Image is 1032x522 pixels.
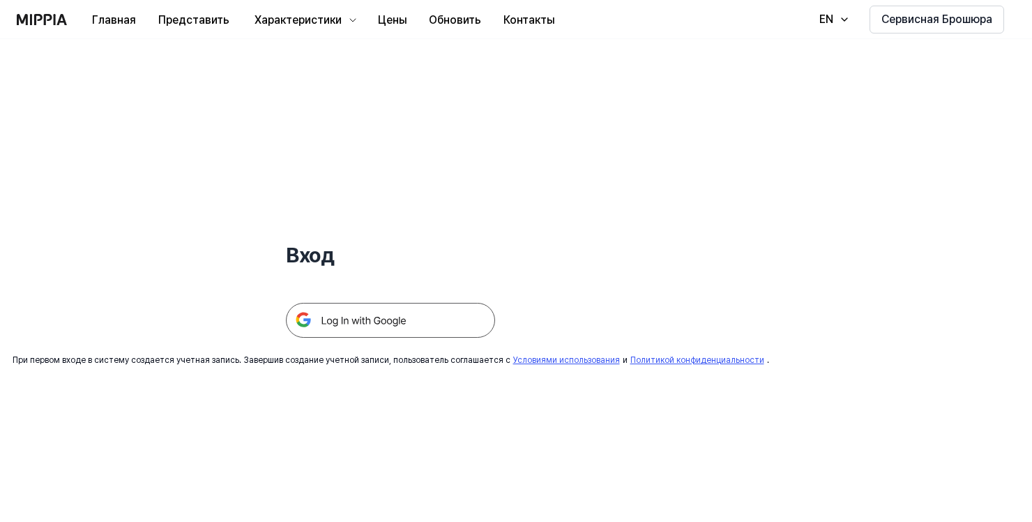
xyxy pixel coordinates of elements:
[870,6,1004,33] button: Сервисная Брошюра
[429,12,481,29] ya-tr-span: Обновить
[286,242,334,267] ya-tr-span: Вход
[492,6,566,34] button: Контакты
[503,12,554,29] ya-tr-span: Контакты
[418,1,492,39] a: Обновить
[367,6,418,34] button: Цены
[805,6,858,33] button: EN
[81,6,147,34] button: Главная
[158,12,229,29] ya-tr-span: Представить
[881,11,992,28] ya-tr-span: Сервисная Брошюра
[513,355,620,365] a: Условиями использования
[378,12,407,29] ya-tr-span: Цены
[241,6,367,34] button: Характеристики
[767,355,769,365] ya-tr-span: .
[630,355,764,365] a: Политикой конфиденциальности
[92,12,136,29] ya-tr-span: Главная
[147,6,241,34] button: Представить
[17,14,67,25] img: логотип
[286,303,495,338] img: Кнопка входа в Google
[13,355,510,365] ya-tr-span: При первом входе в систему создается учетная запись. Завершив создание учетной записи, пользовате...
[255,13,342,27] ya-tr-span: Характеристики
[623,355,628,365] ya-tr-span: и
[418,6,492,34] button: Обновить
[819,13,833,26] ya-tr-span: EN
